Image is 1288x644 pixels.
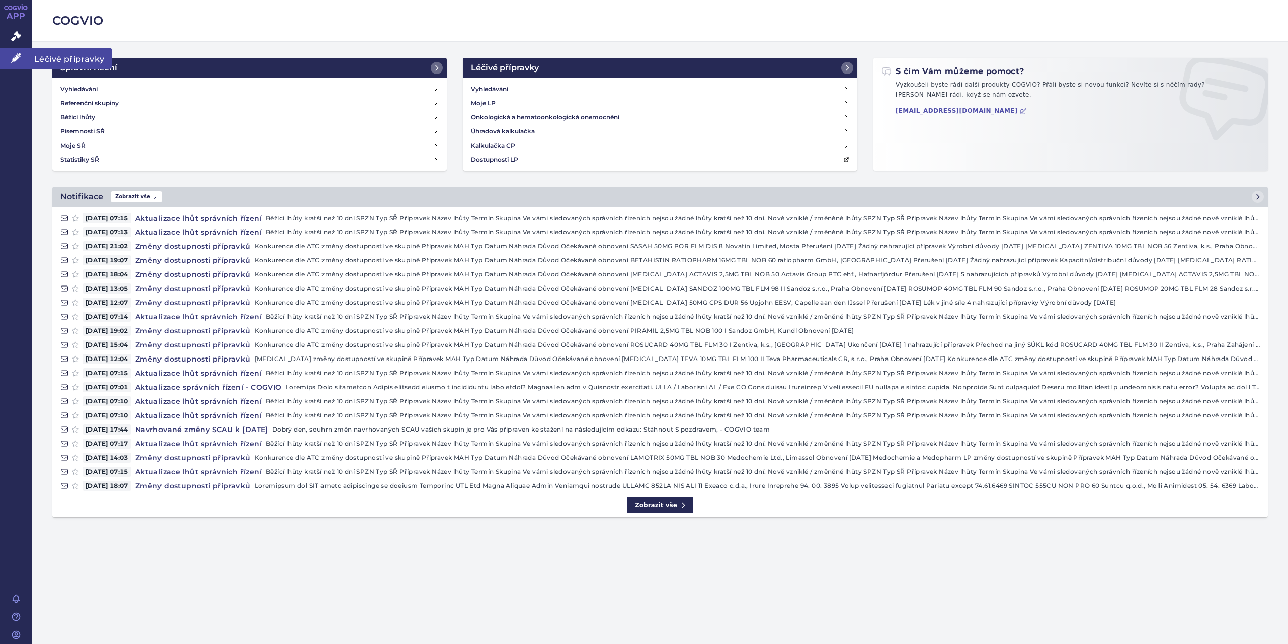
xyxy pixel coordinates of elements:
a: Statistiky SŘ [56,153,443,167]
h4: Onkologická a hematoonkologická onemocnění [471,112,619,122]
a: Vyhledávání [467,82,853,96]
span: [DATE] 13:05 [83,283,131,294]
p: Loremips Dolo sitametcon Adipis elitsedd eiusmo t incididuntu labo etdol? Magnaal en adm v Quisno... [286,382,1260,392]
p: Konkurence dle ATC změny dostupností ve skupině Přípravek MAH Typ Datum Náhrada Důvod Očekávané o... [255,298,1260,308]
a: Referenční skupiny [56,96,443,110]
span: [DATE] 12:07 [83,298,131,308]
a: Písemnosti SŘ [56,124,443,138]
h4: Aktualizace lhůt správních řízení [131,312,266,322]
a: Moje SŘ [56,138,443,153]
span: [DATE] 07:15 [83,368,131,378]
p: Dobrý den, souhrn změn navrhovaných SCAU vašich skupin je pro Vás připraven ke stažení na následu... [272,424,1260,435]
p: Konkurence dle ATC změny dostupností ve skupině Přípravek MAH Typ Datum Náhrada Důvod Očekávané o... [255,453,1260,463]
span: [DATE] 15:04 [83,340,131,350]
a: Běžící lhůty [56,110,443,124]
span: [DATE] 17:44 [83,424,131,435]
span: [DATE] 07:13 [83,227,131,237]
span: [DATE] 07:15 [83,467,131,477]
h4: Aktualizace lhůt správních řízení [131,227,266,237]
p: Konkurence dle ATC změny dostupností ve skupině Přípravek MAH Typ Datum Náhrada Důvod Očekávané o... [255,241,1260,251]
span: [DATE] 18:07 [83,481,131,491]
h4: Statistiky SŘ [60,155,99,165]
p: Běžící lhůty kratší než 10 dní SPZN Typ SŘ Přípravek Název lhůty Termín Skupina Ve vámi sledovaný... [266,410,1260,420]
h2: S čím Vám můžeme pomoct? [881,66,1024,77]
h4: Aktualizace lhůt správních řízení [131,467,266,477]
h4: Změny dostupnosti přípravků [131,283,255,294]
h4: Aktualizace lhůt správních řízení [131,396,266,406]
p: Konkurence dle ATC změny dostupností ve skupině Přípravek MAH Typ Datum Náhrada Důvod Očekávané o... [255,326,1260,336]
span: [DATE] 07:10 [83,410,131,420]
h4: Vyhledávání [60,84,98,94]
span: [DATE] 12:04 [83,354,131,364]
a: Kalkulačka CP [467,138,853,153]
a: Správní řízení [52,58,447,78]
a: Dostupnosti LP [467,153,853,167]
p: Konkurence dle ATC změny dostupností ve skupině Přípravek MAH Typ Datum Náhrada Důvod Očekávané o... [255,340,1260,350]
p: [MEDICAL_DATA] změny dostupností ve skupině Přípravek MAH Typ Datum Náhrada Důvod Očekávané obnov... [255,354,1260,364]
p: Běžící lhůty kratší než 10 dní SPZN Typ SŘ Přípravek Název lhůty Termín Skupina Ve vámi sledovaný... [266,213,1260,223]
h4: Aktualizace správních řízení - COGVIO [131,382,286,392]
h2: Notifikace [60,191,103,203]
span: Zobrazit vše [111,191,162,202]
span: [DATE] 07:01 [83,382,131,392]
h4: Změny dostupnosti přípravků [131,326,255,336]
span: [DATE] 14:03 [83,453,131,463]
p: Běžící lhůty kratší než 10 dní SPZN Typ SŘ Přípravek Název lhůty Termín Skupina Ve vámi sledovaný... [266,312,1260,322]
h4: Změny dostupnosti přípravků [131,354,255,364]
a: Léčivé přípravky [463,58,857,78]
h4: Dostupnosti LP [471,155,518,165]
h4: Aktualizace lhůt správních řízení [131,368,266,378]
h4: Navrhované změny SCAU k [DATE] [131,424,272,435]
p: Loremipsum dol SIT ametc adipiscinge se doeiusm Temporinc UTL Etd Magna Aliquae Admin Veniamqui n... [255,481,1260,491]
h4: Kalkulačka CP [471,140,515,151]
h4: Písemnosti SŘ [60,126,105,136]
h4: Aktualizace lhůt správních řízení [131,439,266,449]
a: [EMAIL_ADDRESS][DOMAIN_NAME] [896,107,1027,115]
span: [DATE] 18:04 [83,269,131,279]
span: Léčivé přípravky [32,48,112,69]
p: Běžící lhůty kratší než 10 dní SPZN Typ SŘ Přípravek Název lhůty Termín Skupina Ve vámi sledovaný... [266,396,1260,406]
h4: Aktualizace lhůt správních řízení [131,213,266,223]
h4: Změny dostupnosti přípravků [131,241,255,251]
h4: Změny dostupnosti přípravků [131,298,255,308]
p: Konkurence dle ATC změny dostupností ve skupině Přípravek MAH Typ Datum Náhrada Důvod Očekávané o... [255,255,1260,265]
h4: Vyhledávání [471,84,508,94]
span: [DATE] 07:10 [83,396,131,406]
h2: Léčivé přípravky [471,62,539,74]
h4: Změny dostupnosti přípravků [131,255,255,265]
p: Konkurence dle ATC změny dostupností ve skupině Přípravek MAH Typ Datum Náhrada Důvod Očekávané o... [255,269,1260,279]
a: Moje LP [467,96,853,110]
p: Konkurence dle ATC změny dostupností ve skupině Přípravek MAH Typ Datum Náhrada Důvod Očekávané o... [255,283,1260,294]
h4: Běžící lhůty [60,112,95,122]
p: Běžící lhůty kratší než 10 dní SPZN Typ SŘ Přípravek Název lhůty Termín Skupina Ve vámi sledovaný... [266,467,1260,477]
p: Běžící lhůty kratší než 10 dní SPZN Typ SŘ Přípravek Název lhůty Termín Skupina Ve vámi sledovaný... [266,439,1260,449]
span: [DATE] 07:15 [83,213,131,223]
span: [DATE] 19:02 [83,326,131,336]
a: NotifikaceZobrazit vše [52,187,1268,207]
span: [DATE] 07:14 [83,312,131,322]
a: Zobrazit vše [627,497,693,514]
span: [DATE] 21:02 [83,241,131,251]
p: Běžící lhůty kratší než 10 dní SPZN Typ SŘ Přípravek Název lhůty Termín Skupina Ve vámi sledovaný... [266,368,1260,378]
h4: Aktualizace lhůt správních řízení [131,410,266,420]
h4: Změny dostupnosti přípravků [131,481,255,491]
h4: Změny dostupnosti přípravků [131,340,255,350]
p: Běžící lhůty kratší než 10 dní SPZN Typ SŘ Přípravek Název lhůty Termín Skupina Ve vámi sledovaný... [266,227,1260,237]
a: Úhradová kalkulačka [467,124,853,138]
span: [DATE] 07:17 [83,439,131,449]
h4: Moje SŘ [60,140,86,151]
h4: Změny dostupnosti přípravků [131,269,255,279]
h4: Změny dostupnosti přípravků [131,453,255,463]
span: [DATE] 19:07 [83,255,131,265]
h2: COGVIO [52,12,1268,29]
p: Vyzkoušeli byste rádi další produkty COGVIO? Přáli byste si novou funkci? Nevíte si s něčím rady?... [881,80,1260,104]
h4: Moje LP [471,98,496,108]
a: Onkologická a hematoonkologická onemocnění [467,110,853,124]
a: Vyhledávání [56,82,443,96]
h4: Úhradová kalkulačka [471,126,535,136]
h4: Referenční skupiny [60,98,119,108]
